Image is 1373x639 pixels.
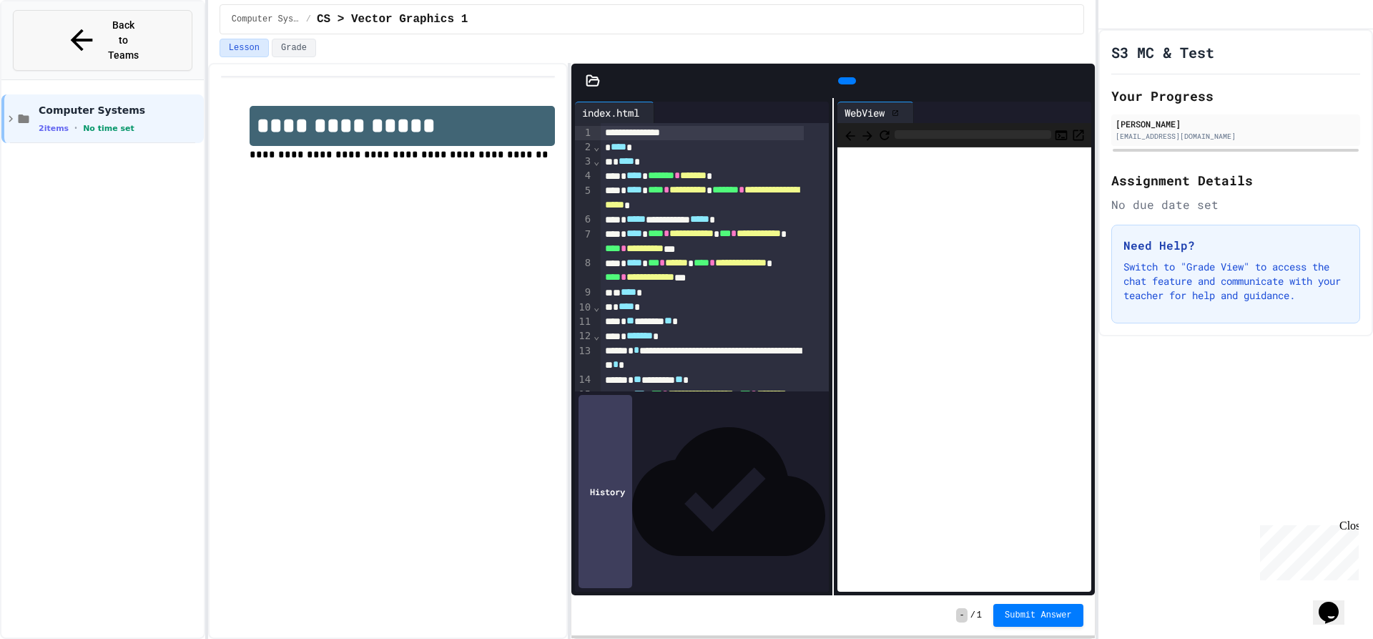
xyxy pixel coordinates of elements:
[860,126,875,144] span: Forward
[1116,117,1356,130] div: [PERSON_NAME]
[575,105,646,120] div: index.html
[1005,610,1072,621] span: Submit Answer
[575,126,593,140] div: 1
[13,10,192,71] button: Back to Teams
[575,169,593,183] div: 4
[993,604,1083,627] button: Submit Answer
[317,11,468,28] span: CS > Vector Graphics 1
[575,184,593,213] div: 5
[575,344,593,374] div: 13
[1116,131,1356,142] div: [EMAIL_ADDRESS][DOMAIN_NAME]
[843,126,857,144] span: Back
[575,102,654,123] div: index.html
[575,301,593,315] div: 10
[579,395,632,588] div: History
[593,141,600,152] span: Fold line
[1054,126,1068,143] button: Console
[575,140,593,155] div: 2
[575,315,593,329] div: 11
[107,18,140,63] span: Back to Teams
[575,256,593,286] div: 8
[837,102,914,123] div: WebView
[575,286,593,300] div: 9
[1111,170,1360,190] h2: Assignment Details
[1123,237,1348,254] h3: Need Help?
[74,122,77,134] span: •
[575,329,593,343] div: 12
[1254,520,1359,580] iframe: chat widget
[956,608,967,623] span: -
[970,610,975,621] span: /
[593,301,600,313] span: Fold line
[232,14,300,25] span: Computer Systems
[575,388,593,417] div: 15
[1313,582,1359,625] iframe: chat widget
[1111,42,1214,62] h1: S3 MC & Test
[6,6,99,91] div: Chat with us now!Close
[1071,126,1086,143] button: Open in new tab
[837,105,892,120] div: WebView
[837,147,1091,592] iframe: Web Preview
[39,124,69,133] span: 2 items
[306,14,311,25] span: /
[575,373,593,387] div: 14
[39,104,201,117] span: Computer Systems
[977,610,982,621] span: 1
[593,330,600,341] span: Fold line
[1111,86,1360,106] h2: Your Progress
[1111,196,1360,213] div: No due date set
[593,155,600,167] span: Fold line
[877,126,892,143] button: Refresh
[272,39,316,57] button: Grade
[575,155,593,169] div: 3
[575,213,593,227] div: 6
[575,228,593,257] div: 7
[83,124,134,133] span: No time set
[1123,260,1348,303] p: Switch to "Grade View" to access the chat feature and communicate with your teacher for help and ...
[220,39,269,57] button: Lesson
